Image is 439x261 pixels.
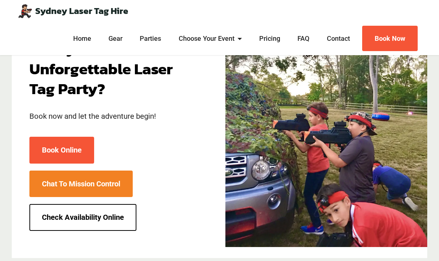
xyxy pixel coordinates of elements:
p: Book now and let the adventure begin! [29,111,196,121]
img: Mobile Laser Skirmish [225,26,427,247]
a: Book Online [29,137,94,163]
a: Check Availability Online [29,204,136,230]
a: Pricing [257,34,282,43]
a: Chat To Mission Control [29,171,133,197]
img: Mobile Laser Tag Parties Sydney [18,4,32,18]
a: Contact [325,34,352,43]
strong: Ready to Plan an Unforgettable Laser Tag Party? [29,37,173,100]
a: Parties [138,34,163,43]
a: Sydney Laser Tag Hire [35,7,128,16]
a: Book Now [362,26,418,51]
a: Home [71,34,93,43]
a: Choose Your Event [176,34,244,43]
a: FAQ [296,34,312,43]
a: Gear [107,34,125,43]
